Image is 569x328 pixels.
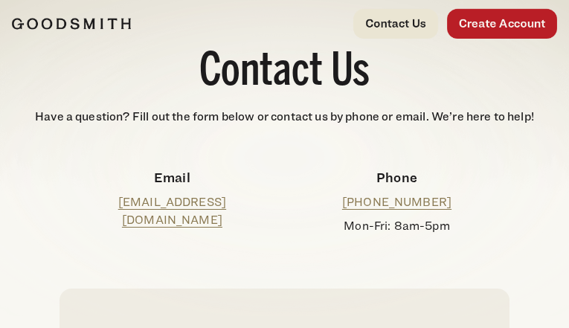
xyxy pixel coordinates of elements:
a: [PHONE_NUMBER] [342,195,451,209]
a: [EMAIL_ADDRESS][DOMAIN_NAME] [118,195,226,227]
a: Create Account [447,9,557,39]
h4: Email [71,167,272,187]
h4: Phone [296,167,497,187]
a: Contact Us [353,9,438,39]
p: Mon-Fri: 8am-5pm [296,217,497,235]
img: Goodsmith [12,18,131,30]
